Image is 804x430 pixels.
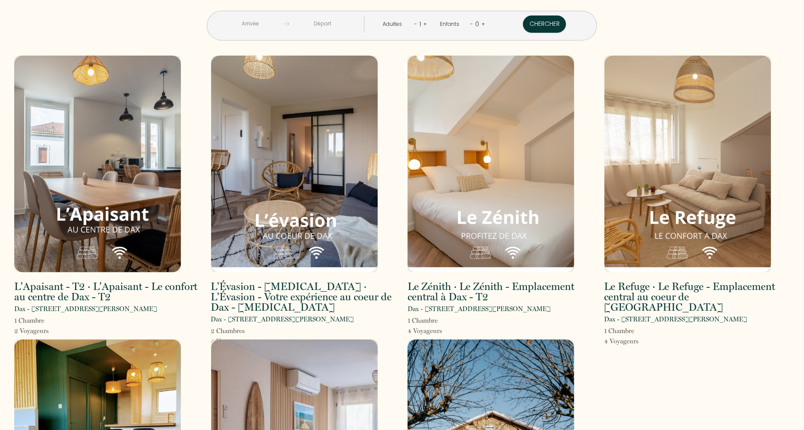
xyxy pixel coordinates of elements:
p: 1 Chambre [408,315,442,326]
a: - [414,20,417,28]
h2: Le Refuge · Le Refuge - Emplacement central au coeur de [GEOGRAPHIC_DATA] [605,281,790,312]
input: Arrivée [217,16,283,32]
img: rental-image [605,56,771,272]
button: Chercher [523,16,566,33]
p: 1 Chambre [605,326,639,336]
div: 0 [473,17,481,31]
p: Dax - [STREET_ADDRESS][PERSON_NAME] [211,314,354,324]
div: 1 [417,17,423,31]
a: + [423,20,427,28]
span: s [243,327,245,335]
p: 2 Voyageur [14,326,49,336]
h2: Le Zénith · Le Zénith - Emplacement central à Dax - T2 [408,281,593,302]
a: + [481,20,485,28]
div: Enfants [440,20,462,28]
p: 4 Voyageur [605,336,639,346]
p: Dax - [STREET_ADDRESS][PERSON_NAME] [14,304,157,314]
img: rental-image [211,56,378,272]
p: 4 Voyageur [408,326,442,336]
h2: L'Apaisant - T2 · L'Apaisant - Le confort au centre de Dax - T2 [14,281,199,302]
img: rental-image [14,56,181,272]
img: rental-image [408,56,574,272]
p: 1 Chambre [14,315,49,326]
span: s [46,327,49,335]
h2: L'Évasion - [MEDICAL_DATA] · L'Évasion - Votre expérience au coeur de Dax - [MEDICAL_DATA] [211,281,396,312]
span: s [636,337,639,345]
div: Adultes [383,20,405,28]
p: Dax - [STREET_ADDRESS][PERSON_NAME] [408,304,551,314]
p: Dax - [STREET_ADDRESS][PERSON_NAME] [605,314,748,324]
span: s [439,327,442,335]
a: - [470,20,473,28]
input: Départ [290,16,355,32]
p: 2 Chambre [211,326,246,336]
img: guests [283,21,290,27]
